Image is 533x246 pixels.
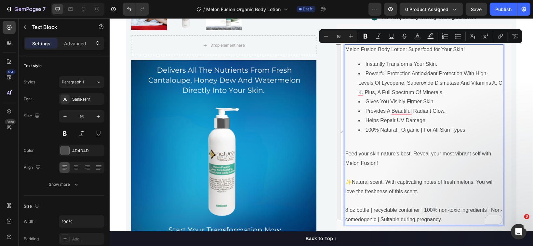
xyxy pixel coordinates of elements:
[3,3,48,16] button: 7
[303,6,313,12] span: Draft
[62,79,84,85] span: Paragraph 1
[64,40,86,47] p: Advanced
[24,179,104,190] button: Show more
[59,216,104,227] input: Auto
[24,202,41,211] div: Size
[471,7,482,12] span: Save
[236,131,393,150] p: Feed your skin nature's best. Reveal your most vibrant self with Melon Fusion!
[25,38,58,43] div: Domain Overview
[123,3,149,16] div: Undo/Redo
[6,69,16,75] div: 450
[235,26,394,207] div: Rich Text Editor. Editing area: main
[511,224,526,239] iframe: Intercom live chat
[204,6,205,13] span: /
[249,88,393,98] li: Provides A Beautiful Radiant Glow.
[236,27,393,36] p: Melon Fusion Body Lotion: Superfood for Your Skin!
[65,38,70,43] img: tab_keywords_by_traffic_grey.svg
[24,96,32,102] div: Font
[24,63,42,69] div: Text style
[59,76,104,88] button: Paragraph 1
[43,5,46,13] p: 7
[18,38,23,43] img: tab_domain_overview_orange.svg
[24,219,34,224] div: Width
[32,23,87,31] p: Text Block
[10,17,16,22] img: website_grey.svg
[249,107,393,117] li: 100% Natural | Organic | For All Skin Types
[249,51,393,79] li: Powerful Protection Antioxidant Protection With High-Levels Of Lycopene, Superoxide Dismutase And...
[72,96,103,102] div: Sans-serif
[196,217,227,224] div: Back to Top ↑
[495,6,512,13] div: Publish
[490,3,517,16] button: Publish
[24,236,39,242] div: Padding
[249,79,393,88] li: Gives You Visibly Firmer Skin.
[405,6,448,13] span: 0 product assigned
[466,3,487,16] button: Save
[236,159,393,178] p: ✨Natural scent. With captivating notes of fresh melons. You will love the freshness of this scent.
[110,18,533,246] iframe: To enrich screen reader interactions, please activate Accessibility in Grammarly extension settings
[236,187,393,206] p: 8 oz bottle | recyclable container | 100% non-toxic ingredients | Non-comedogenic | Suitable duri...
[72,148,103,154] div: 4D4D4D
[249,41,393,51] li: Instantly Transforms Your Skin.
[10,10,16,16] img: logo_orange.svg
[249,98,393,107] li: Helps Repair UV Damage.
[24,148,34,153] div: Color
[24,163,42,172] div: Align
[24,112,41,121] div: Size
[319,29,522,43] div: Editor contextual toolbar
[49,181,79,188] div: Show more
[524,214,529,219] span: 3
[72,38,110,43] div: Keywords by Traffic
[32,40,50,47] p: Settings
[72,236,103,242] div: Add...
[400,3,463,16] button: 0 product assigned
[18,10,32,16] div: v 4.0.25
[24,79,35,85] div: Styles
[17,17,72,22] div: Domain: [DOMAIN_NAME]
[207,6,281,13] span: Melon Fusion Organic Body Lotion
[5,119,16,124] div: Beta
